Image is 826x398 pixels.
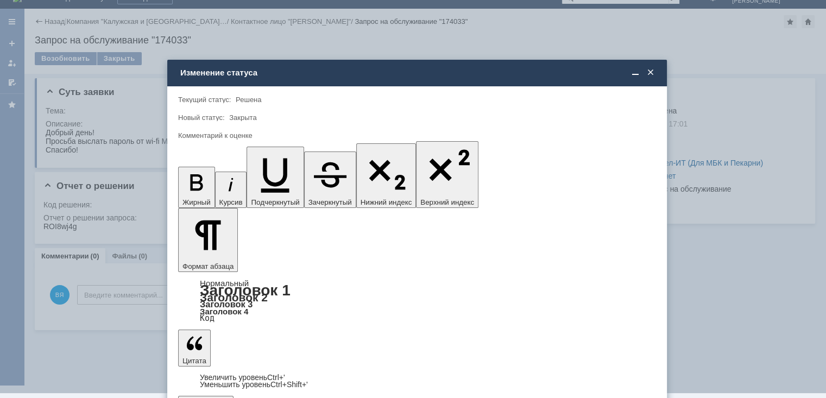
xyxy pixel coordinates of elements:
span: Решена [236,96,261,104]
label: Текущий статус: [178,96,231,104]
button: Подчеркнутый [247,147,304,208]
button: Жирный [178,167,215,208]
a: Заголовок 1 [200,282,291,299]
button: Курсив [215,172,247,208]
a: Заголовок 3 [200,299,253,309]
span: Ctrl+Shift+' [270,380,308,389]
a: Заголовок 4 [200,307,248,316]
a: Нормальный [200,279,249,288]
a: Код [200,313,215,323]
span: Закрыта [229,113,256,122]
span: Свернуть (Ctrl + M) [630,68,641,78]
span: Нижний индекс [361,198,412,206]
button: Нижний индекс [356,143,417,208]
label: Новый статус: [178,113,225,122]
div: Изменение статуса [180,68,656,78]
button: Зачеркнутый [304,151,356,208]
span: Подчеркнутый [251,198,299,206]
div: Комментарий к оценке [178,132,654,139]
span: Жирный [182,198,211,206]
a: Decrease [200,380,308,389]
span: Ctrl+' [267,373,285,382]
div: Цитата [178,374,656,388]
button: Верхний индекс [416,141,478,208]
button: Формат абзаца [178,208,238,272]
span: Цитата [182,357,206,365]
a: Increase [200,373,285,382]
div: Формат абзаца [178,280,656,322]
span: Зачеркнутый [308,198,352,206]
span: Курсив [219,198,243,206]
span: Формат абзаца [182,262,234,270]
span: Верхний индекс [420,198,474,206]
a: Заголовок 2 [200,291,268,304]
span: Закрыть [645,68,656,78]
button: Цитата [178,330,211,367]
